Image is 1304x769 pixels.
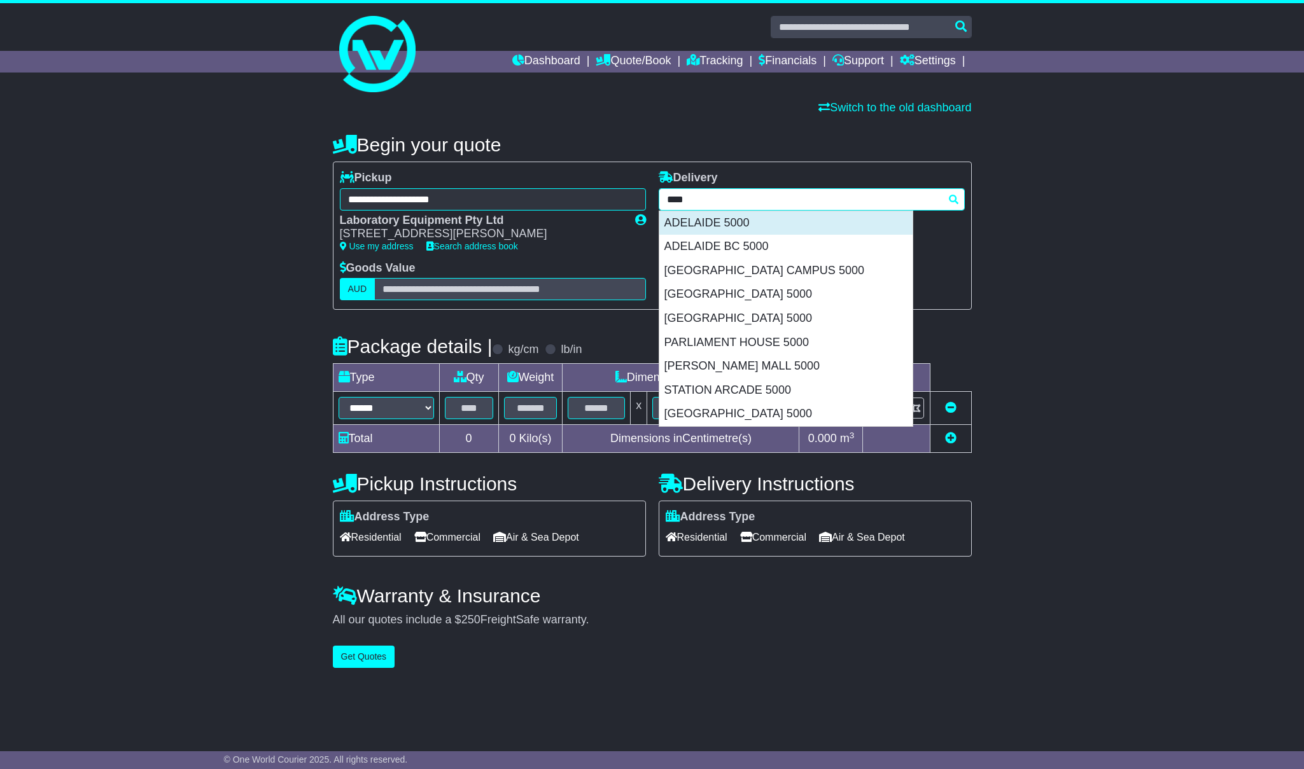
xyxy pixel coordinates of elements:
sup: 3 [850,431,855,440]
span: Commercial [414,527,480,547]
td: 0 [439,425,498,453]
a: Support [832,51,884,73]
td: Type [333,364,439,392]
a: Quote/Book [596,51,671,73]
td: Qty [439,364,498,392]
td: Total [333,425,439,453]
div: [GEOGRAPHIC_DATA] CAMPUS 5000 [659,259,913,283]
div: PARLIAMENT HOUSE 5000 [659,331,913,355]
a: Add new item [945,432,957,445]
td: Weight [498,364,563,392]
label: Address Type [666,510,755,524]
span: 0.000 [808,432,837,445]
a: Search address book [426,241,518,251]
td: Dimensions (L x W x H) [563,364,799,392]
a: Dashboard [512,51,580,73]
label: AUD [340,278,375,300]
label: Pickup [340,171,392,185]
span: 250 [461,613,480,626]
span: Commercial [740,527,806,547]
label: Address Type [340,510,430,524]
label: Delivery [659,171,718,185]
span: Air & Sea Depot [819,527,905,547]
a: Use my address [340,241,414,251]
div: ADELAIDE 5000 [659,211,913,235]
span: 0 [509,432,515,445]
div: [GEOGRAPHIC_DATA] 5000 [659,307,913,331]
h4: Delivery Instructions [659,473,972,494]
h4: Pickup Instructions [333,473,646,494]
h4: Begin your quote [333,134,972,155]
div: [PERSON_NAME] MALL 5000 [659,354,913,378]
label: kg/cm [508,343,538,357]
div: Laboratory Equipment Pty Ltd [340,214,622,228]
div: All our quotes include a $ FreightSafe warranty. [333,613,972,627]
label: lb/in [561,343,582,357]
a: Settings [900,51,956,73]
button: Get Quotes [333,646,395,668]
h4: Warranty & Insurance [333,585,972,606]
a: Remove this item [945,401,957,414]
a: Financials [759,51,817,73]
a: Switch to the old dashboard [818,101,971,114]
td: x [631,392,647,425]
label: Goods Value [340,261,416,275]
span: © One World Courier 2025. All rights reserved. [224,754,408,765]
span: Air & Sea Depot [493,527,579,547]
div: [STREET_ADDRESS][PERSON_NAME] [340,227,622,241]
span: Residential [340,527,402,547]
td: Dimensions in Centimetre(s) [563,425,799,453]
span: m [840,432,855,445]
span: Residential [666,527,727,547]
div: [GEOGRAPHIC_DATA] 5000 [659,282,913,307]
div: STATION ARCADE 5000 [659,378,913,403]
div: [GEOGRAPHIC_DATA] 5000 [659,402,913,426]
h4: Package details | [333,336,493,357]
a: Tracking [687,51,743,73]
td: Kilo(s) [498,425,563,453]
div: ADELAIDE BC 5000 [659,235,913,259]
typeahead: Please provide city [659,188,965,211]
